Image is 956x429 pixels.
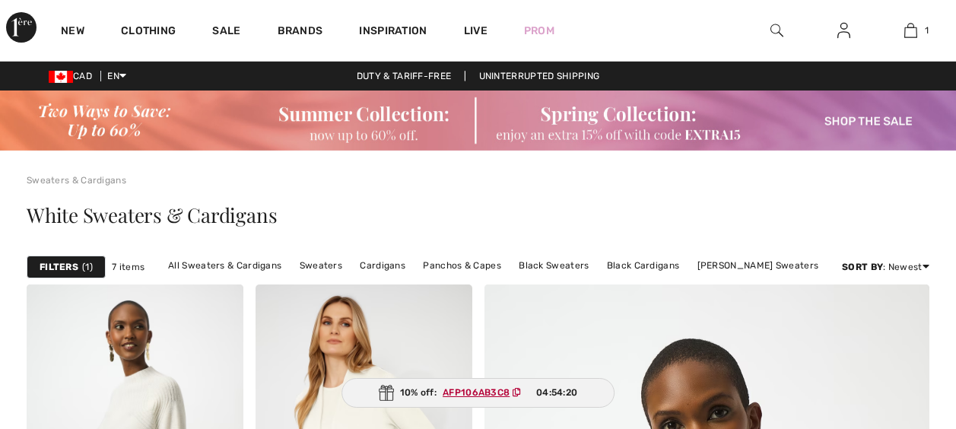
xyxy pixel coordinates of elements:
img: Canadian Dollar [49,71,73,83]
a: Prom [524,23,554,39]
a: All Sweaters & Cardigans [160,256,289,275]
a: 1 [878,21,943,40]
a: Sweaters [292,256,350,275]
img: Gift.svg [379,385,394,401]
a: Brands [278,24,323,40]
a: [PERSON_NAME] Sweaters [373,275,510,295]
img: search the website [770,21,783,40]
a: Black Cardigans [599,256,688,275]
a: [PERSON_NAME] Sweaters [690,256,827,275]
img: 1ère Avenue [6,12,37,43]
span: Inspiration [359,24,427,40]
a: Dolcezza Sweaters [513,275,614,295]
img: My Bag [904,21,917,40]
strong: Filters [40,260,78,274]
span: 1 [925,24,929,37]
span: 04:54:20 [536,386,577,399]
span: White Sweaters & Cardigans [27,202,277,228]
a: Cardigans [352,256,413,275]
span: EN [107,71,126,81]
a: Live [464,23,488,39]
div: 10% off: [341,378,615,408]
img: My Info [837,21,850,40]
a: Sale [212,24,240,40]
span: 1 [82,260,93,274]
a: Panchos & Capes [415,256,509,275]
span: 7 items [112,260,145,274]
ins: AFP106AB3C8 [443,387,510,398]
a: Sweaters & Cardigans [27,175,126,186]
a: Sign In [825,21,862,40]
a: New [61,24,84,40]
div: : Newest [842,260,929,274]
a: Clothing [121,24,176,40]
strong: Sort By [842,262,883,272]
span: CAD [49,71,98,81]
a: Black Sweaters [511,256,596,275]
